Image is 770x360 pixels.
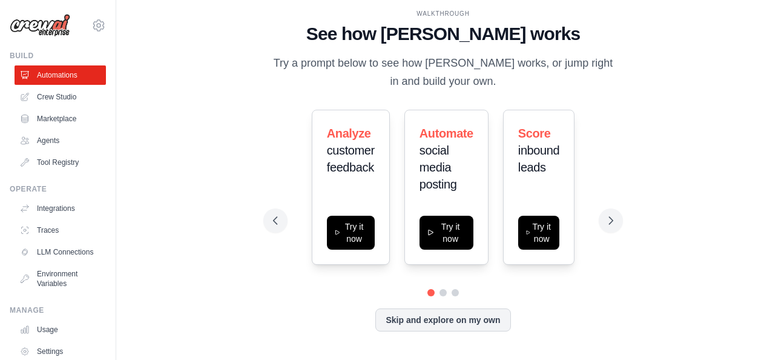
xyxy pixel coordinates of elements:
[15,87,106,107] a: Crew Studio
[420,216,473,250] button: Try it now
[273,23,613,45] h1: See how [PERSON_NAME] works
[10,305,106,315] div: Manage
[273,55,613,90] p: Try a prompt below to see how [PERSON_NAME] works, or jump right in and build your own.
[420,144,457,191] span: social media posting
[15,242,106,262] a: LLM Connections
[327,144,375,174] span: customer feedback
[420,127,473,140] span: Automate
[15,221,106,240] a: Traces
[375,308,510,332] button: Skip and explore on my own
[518,127,551,140] span: Score
[15,109,106,128] a: Marketplace
[518,144,559,174] span: inbound leads
[15,264,106,293] a: Environment Variables
[10,184,106,194] div: Operate
[15,199,106,218] a: Integrations
[10,14,70,37] img: Logo
[327,216,375,250] button: Try it now
[273,9,613,18] div: WALKTHROUGH
[15,65,106,85] a: Automations
[327,127,371,140] span: Analyze
[15,320,106,339] a: Usage
[15,131,106,150] a: Agents
[15,153,106,172] a: Tool Registry
[10,51,106,61] div: Build
[518,216,559,250] button: Try it now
